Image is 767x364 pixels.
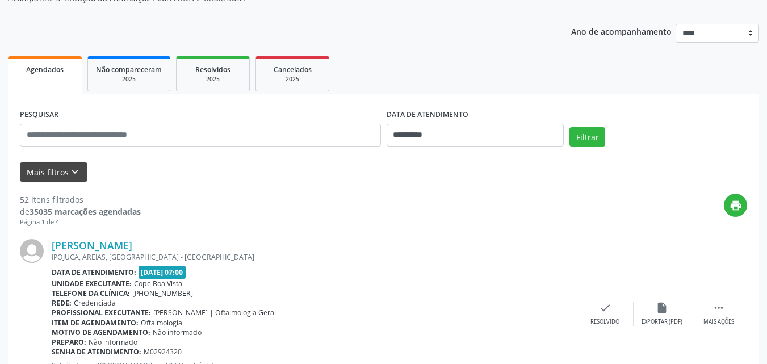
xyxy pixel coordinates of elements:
[571,24,672,38] p: Ano de acompanhamento
[642,318,682,326] div: Exportar (PDF)
[195,65,230,74] span: Resolvidos
[89,337,137,347] span: Não informado
[599,302,611,314] i: check
[712,302,725,314] i: 
[274,65,312,74] span: Cancelados
[153,308,276,317] span: [PERSON_NAME] | Oftalmologia Geral
[139,266,186,279] span: [DATE] 07:00
[96,75,162,83] div: 2025
[52,298,72,308] b: Rede:
[569,127,605,147] button: Filtrar
[132,288,193,298] span: [PHONE_NUMBER]
[264,75,321,83] div: 2025
[20,239,44,263] img: img
[30,206,141,217] strong: 35035 marcações agendadas
[20,106,58,124] label: PESQUISAR
[52,318,139,328] b: Item de agendamento:
[185,75,241,83] div: 2025
[52,308,151,317] b: Profissional executante:
[141,318,182,328] span: Oftalmologia
[52,239,132,252] a: [PERSON_NAME]
[20,206,141,217] div: de
[52,347,141,357] b: Senha de atendimento:
[52,337,86,347] b: Preparo:
[26,65,64,74] span: Agendados
[656,302,668,314] i: insert_drive_file
[703,318,734,326] div: Mais ações
[52,267,136,277] b: Data de atendimento:
[153,328,202,337] span: Não informado
[724,194,747,217] button: print
[52,252,577,262] div: IPOJUCA, AREIAS, [GEOGRAPHIC_DATA] - [GEOGRAPHIC_DATA]
[144,347,182,357] span: M02924320
[20,194,141,206] div: 52 itens filtrados
[52,279,132,288] b: Unidade executante:
[387,106,468,124] label: DATA DE ATENDIMENTO
[69,166,81,178] i: keyboard_arrow_down
[96,65,162,74] span: Não compareceram
[134,279,182,288] span: Cope Boa Vista
[52,288,130,298] b: Telefone da clínica:
[52,328,150,337] b: Motivo de agendamento:
[730,199,742,212] i: print
[74,298,116,308] span: Credenciada
[590,318,619,326] div: Resolvido
[20,162,87,182] button: Mais filtroskeyboard_arrow_down
[20,217,141,227] div: Página 1 de 4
